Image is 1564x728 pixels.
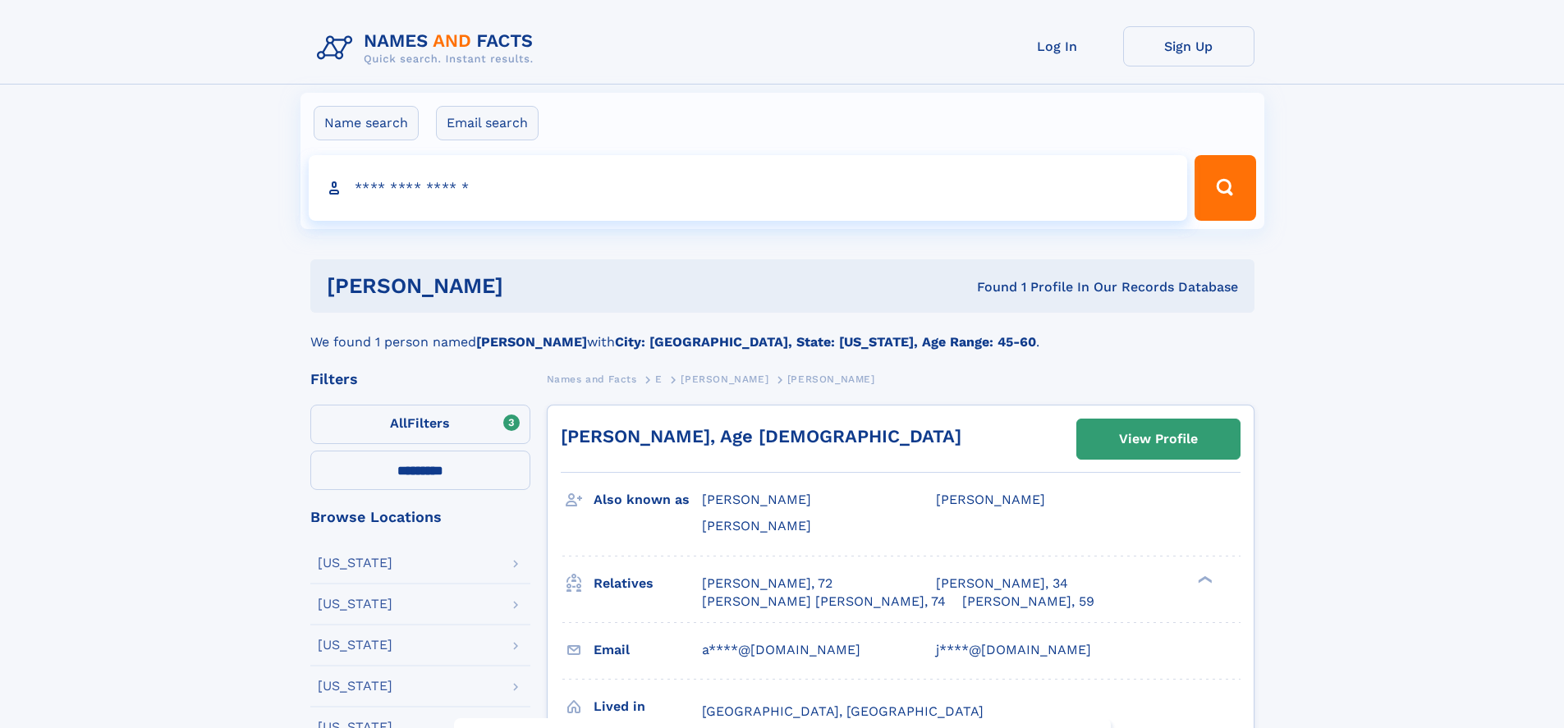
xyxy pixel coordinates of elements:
[615,334,1036,350] b: City: [GEOGRAPHIC_DATA], State: [US_STATE], Age Range: 45-60
[1119,420,1198,458] div: View Profile
[318,680,392,693] div: [US_STATE]
[318,639,392,652] div: [US_STATE]
[310,405,530,444] label: Filters
[702,492,811,507] span: [PERSON_NAME]
[310,372,530,387] div: Filters
[318,556,392,570] div: [US_STATE]
[962,593,1094,611] a: [PERSON_NAME], 59
[390,415,407,431] span: All
[655,369,663,389] a: E
[476,334,587,350] b: [PERSON_NAME]
[594,486,702,514] h3: Also known as
[436,106,539,140] label: Email search
[314,106,419,140] label: Name search
[310,510,530,524] div: Browse Locations
[1194,574,1213,584] div: ❯
[655,373,663,385] span: E
[702,575,832,593] a: [PERSON_NAME], 72
[327,276,741,296] h1: [PERSON_NAME]
[309,155,1188,221] input: search input
[310,26,547,71] img: Logo Names and Facts
[547,369,637,389] a: Names and Facts
[1195,155,1255,221] button: Search Button
[681,373,768,385] span: [PERSON_NAME]
[1123,26,1254,66] a: Sign Up
[992,26,1123,66] a: Log In
[310,313,1254,352] div: We found 1 person named with .
[561,426,961,446] a: [PERSON_NAME], Age [DEMOGRAPHIC_DATA]
[936,492,1045,507] span: [PERSON_NAME]
[740,278,1238,296] div: Found 1 Profile In Our Records Database
[702,518,811,533] span: [PERSON_NAME]
[936,575,1068,593] a: [PERSON_NAME], 34
[594,636,702,664] h3: Email
[1077,419,1240,459] a: View Profile
[702,703,984,719] span: [GEOGRAPHIC_DATA], [GEOGRAPHIC_DATA]
[318,598,392,611] div: [US_STATE]
[594,693,702,721] h3: Lived in
[594,570,702,598] h3: Relatives
[681,369,768,389] a: [PERSON_NAME]
[787,373,875,385] span: [PERSON_NAME]
[702,593,946,611] a: [PERSON_NAME] [PERSON_NAME], 74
